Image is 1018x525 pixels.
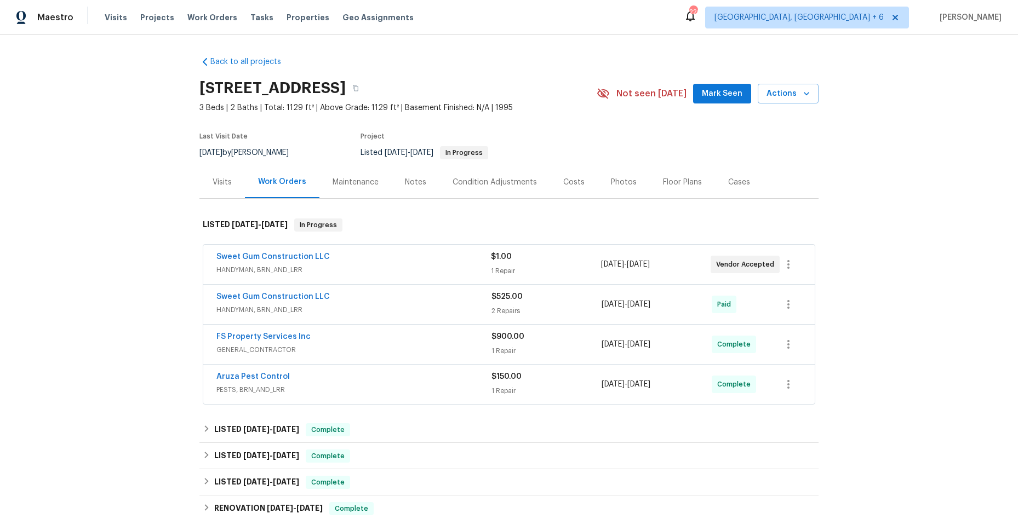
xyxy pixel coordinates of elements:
[243,478,299,486] span: -
[203,218,288,232] h6: LISTED
[767,87,810,101] span: Actions
[627,301,650,308] span: [DATE]
[199,443,819,469] div: LISTED [DATE]-[DATE]Complete
[689,7,697,18] div: 226
[346,78,365,98] button: Copy Address
[410,149,433,157] span: [DATE]
[491,333,524,341] span: $900.00
[935,12,1002,23] span: [PERSON_NAME]
[199,56,305,67] a: Back to all projects
[627,261,650,268] span: [DATE]
[453,177,537,188] div: Condition Adjustments
[214,502,323,515] h6: RENOVATION
[199,495,819,522] div: RENOVATION [DATE]-[DATE]Complete
[232,221,288,228] span: -
[307,451,349,461] span: Complete
[602,301,625,308] span: [DATE]
[717,339,755,350] span: Complete
[361,133,385,140] span: Project
[602,380,625,388] span: [DATE]
[602,339,650,350] span: -
[602,299,650,310] span: -
[717,379,755,390] span: Complete
[216,333,311,341] a: FS Property Services Inc
[491,345,602,356] div: 1 Repair
[243,452,270,459] span: [DATE]
[199,417,819,443] div: LISTED [DATE]-[DATE]Complete
[250,14,273,21] span: Tasks
[602,341,625,348] span: [DATE]
[287,12,329,23] span: Properties
[214,423,299,436] h6: LISTED
[663,177,702,188] div: Floor Plans
[273,425,299,433] span: [DATE]
[199,207,819,243] div: LISTED [DATE]-[DATE]In Progress
[243,478,270,486] span: [DATE]
[199,146,302,159] div: by [PERSON_NAME]
[267,504,323,512] span: -
[214,449,299,463] h6: LISTED
[491,266,600,276] div: 1 Repair
[216,344,491,355] span: GENERAL_CONTRACTOR
[385,149,433,157] span: -
[714,12,884,23] span: [GEOGRAPHIC_DATA], [GEOGRAPHIC_DATA] + 6
[216,373,290,380] a: Aruza Pest Control
[601,261,624,268] span: [DATE]
[405,177,426,188] div: Notes
[330,503,373,514] span: Complete
[361,149,488,157] span: Listed
[243,425,299,433] span: -
[295,220,341,230] span: In Progress
[213,177,232,188] div: Visits
[491,253,512,261] span: $1.00
[273,478,299,486] span: [DATE]
[385,149,408,157] span: [DATE]
[216,264,491,275] span: HANDYMAN, BRN_AND_LRR
[199,149,222,157] span: [DATE]
[693,84,751,104] button: Mark Seen
[216,304,491,315] span: HANDYMAN, BRN_AND_LRR
[216,293,330,301] a: Sweet Gum Construction LLC
[199,469,819,495] div: LISTED [DATE]-[DATE]Complete
[105,12,127,23] span: Visits
[627,341,650,348] span: [DATE]
[199,83,346,94] h2: [STREET_ADDRESS]
[333,177,379,188] div: Maintenance
[267,504,293,512] span: [DATE]
[199,102,597,113] span: 3 Beds | 2 Baths | Total: 1129 ft² | Above Grade: 1129 ft² | Basement Finished: N/A | 1995
[199,133,248,140] span: Last Visit Date
[616,88,687,99] span: Not seen [DATE]
[296,504,323,512] span: [DATE]
[216,384,491,395] span: PESTS, BRN_AND_LRR
[491,385,602,396] div: 1 Repair
[717,299,735,310] span: Paid
[140,12,174,23] span: Projects
[342,12,414,23] span: Geo Assignments
[187,12,237,23] span: Work Orders
[601,259,650,270] span: -
[258,176,306,187] div: Work Orders
[37,12,73,23] span: Maestro
[243,452,299,459] span: -
[232,221,258,228] span: [DATE]
[243,425,270,433] span: [DATE]
[758,84,819,104] button: Actions
[441,149,487,156] span: In Progress
[563,177,585,188] div: Costs
[602,379,650,390] span: -
[273,452,299,459] span: [DATE]
[728,177,750,188] div: Cases
[307,477,349,488] span: Complete
[491,305,602,316] div: 2 Repairs
[216,253,330,261] a: Sweet Gum Construction LLC
[214,476,299,489] h6: LISTED
[491,293,523,301] span: $525.00
[702,87,742,101] span: Mark Seen
[307,424,349,435] span: Complete
[261,221,288,228] span: [DATE]
[627,380,650,388] span: [DATE]
[491,373,522,380] span: $150.00
[716,259,779,270] span: Vendor Accepted
[611,177,637,188] div: Photos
